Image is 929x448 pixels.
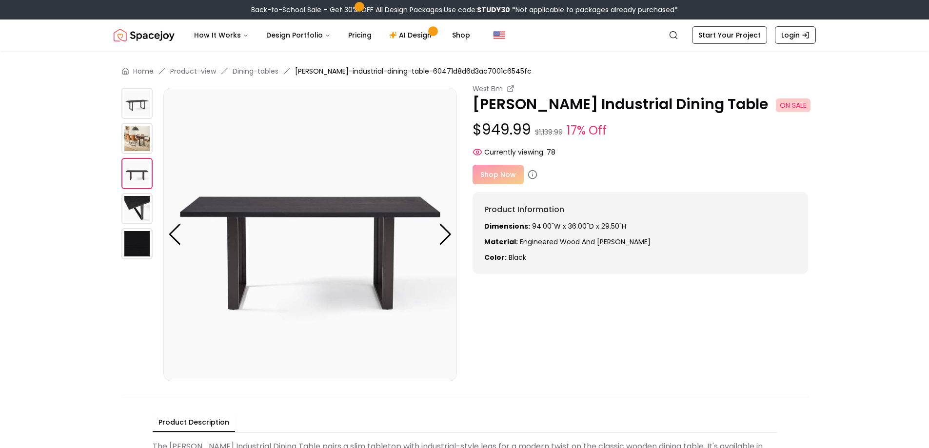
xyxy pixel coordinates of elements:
[114,19,816,51] nav: Global
[340,25,379,45] a: Pricing
[484,221,530,231] strong: Dimensions:
[381,25,442,45] a: AI Design
[484,204,796,215] h6: Product Information
[121,158,153,189] img: https://storage.googleapis.com/spacejoy-main/assets/60471d8d6d3ac7001c6545fc/product_2_i35eil2lbi4i
[121,123,153,154] img: https://storage.googleapis.com/spacejoy-main/assets/60471d8d6d3ac7001c6545fc/product_1_d7p1oba803d
[444,25,478,45] a: Shop
[473,121,808,139] p: $949.99
[484,237,518,247] strong: Material:
[547,147,555,157] span: 78
[295,66,532,76] span: [PERSON_NAME]-industrial-dining-table-60471d8d6d3ac7001c6545fc
[114,25,175,45] a: Spacejoy
[473,96,808,113] p: [PERSON_NAME] Industrial Dining Table
[692,26,767,44] a: Start Your Project
[509,253,526,262] span: black
[121,88,153,119] img: https://storage.googleapis.com/spacejoy-main/assets/60471d8d6d3ac7001c6545fc/product_0_63jjna8mbg2k
[775,26,816,44] a: Login
[444,5,510,15] span: Use code:
[233,66,278,76] a: Dining-tables
[114,25,175,45] img: Spacejoy Logo
[133,66,154,76] a: Home
[484,253,507,262] strong: Color:
[121,228,153,259] img: https://storage.googleapis.com/spacejoy-main/assets/60471d8d6d3ac7001c6545fc/product_4_4a8oc1bji849
[520,237,651,247] span: Engineered wood and [PERSON_NAME]
[251,5,678,15] div: Back-to-School Sale – Get 30% OFF All Design Packages.
[510,5,678,15] span: *Not applicable to packages already purchased*
[567,122,607,139] small: 17% Off
[121,193,153,224] img: https://storage.googleapis.com/spacejoy-main/assets/60471d8d6d3ac7001c6545fc/product_3_h9ib2klja7i
[484,221,796,231] p: 94.00"W x 36.00"D x 29.50"H
[535,127,563,137] small: $1,139.99
[258,25,338,45] button: Design Portfolio
[186,25,257,45] button: How It Works
[186,25,478,45] nav: Main
[494,29,505,41] img: United States
[473,84,503,94] small: West Elm
[477,5,510,15] b: STUDY30
[170,66,216,76] a: Product-view
[163,88,457,381] img: https://storage.googleapis.com/spacejoy-main/assets/60471d8d6d3ac7001c6545fc/product_2_i35eil2lbi4i
[153,413,235,432] button: Product Description
[121,66,808,76] nav: breadcrumb
[776,98,810,112] span: ON SALE
[484,147,545,157] span: Currently viewing:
